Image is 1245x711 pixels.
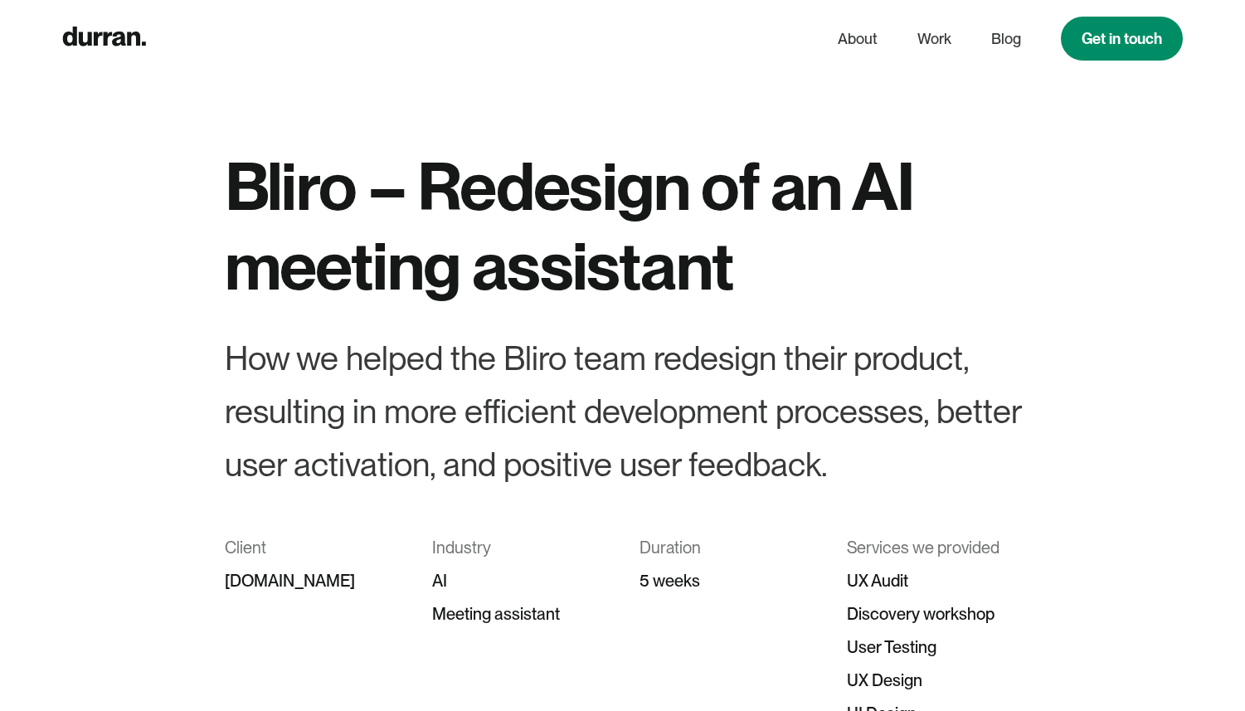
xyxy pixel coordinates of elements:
[225,332,1021,491] div: How we helped the Bliro team redesign their product, resulting in more efficient development proc...
[847,564,1021,597] div: UX Audit
[1061,17,1183,61] a: Get in touch
[432,564,606,597] div: AI
[847,631,1021,664] div: User Testing
[432,597,606,631] div: Meeting assistant
[225,564,399,597] div: [DOMAIN_NAME]
[838,23,878,55] a: About
[62,22,146,55] a: home
[917,23,951,55] a: Work
[991,23,1021,55] a: Blog
[640,564,814,597] div: 5 weeks
[847,597,1021,631] div: Discovery workshop
[847,664,1021,697] div: UX Design
[640,531,814,564] div: Duration
[225,146,1021,305] h1: Bliro – Redesign of an AI meeting assistant
[432,531,606,564] div: Industry
[847,531,1021,564] div: Services we provided
[225,531,399,564] div: Client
